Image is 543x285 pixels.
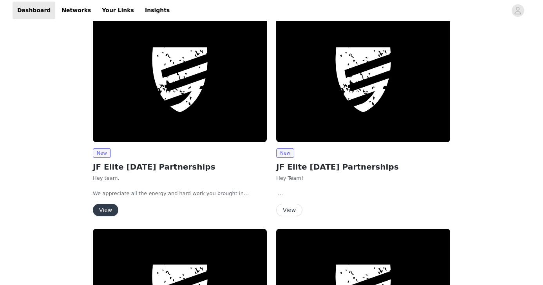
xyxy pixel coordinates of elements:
[93,11,267,142] img: Jacked Factory
[276,11,450,142] img: Jacked Factory
[93,174,267,182] p: Hey team,
[140,2,174,19] a: Insights
[93,190,267,197] p: We appreciate all the energy and hard work you brought in September! Let’s keep that momentum rol...
[97,2,139,19] a: Your Links
[514,4,521,17] div: avatar
[276,174,450,182] p: Hey Team!
[276,161,450,173] h2: JF Elite [DATE] Partnerships
[276,204,302,216] button: View
[276,148,294,158] span: New
[57,2,96,19] a: Networks
[93,204,118,216] button: View
[93,161,267,173] h2: JF Elite [DATE] Partnerships
[13,2,55,19] a: Dashboard
[93,207,118,213] a: View
[276,207,302,213] a: View
[93,148,111,158] span: New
